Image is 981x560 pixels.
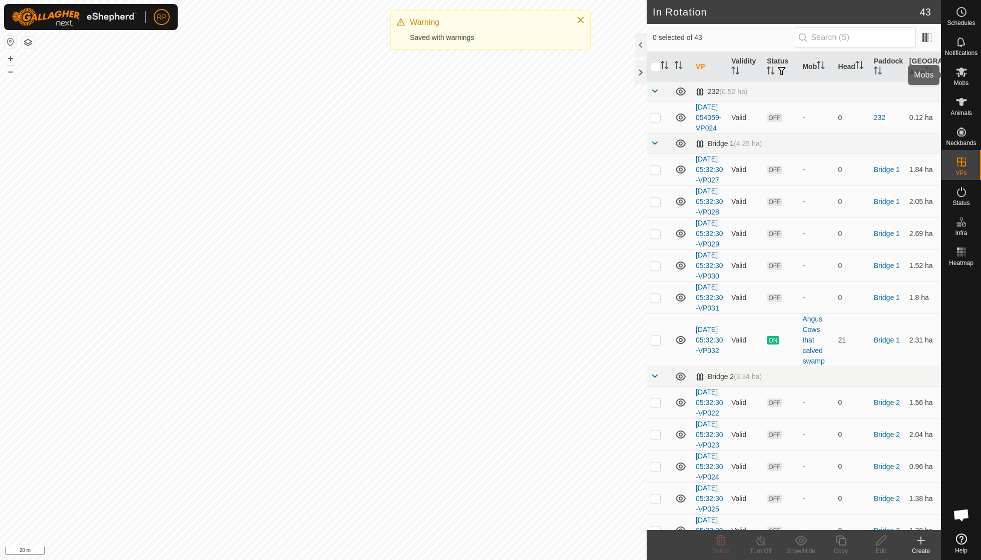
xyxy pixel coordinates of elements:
div: 232 [696,87,747,96]
span: OFF [767,494,782,503]
span: 0 selected of 43 [653,32,795,43]
div: - [802,493,830,504]
h2: In Rotation [653,6,920,18]
th: [GEOGRAPHIC_DATA] Area [905,52,941,82]
input: Search (S) [795,27,916,48]
a: [DATE] 05:32:30-VP031 [696,283,723,312]
td: 0 [834,217,870,249]
div: Copy [821,546,861,555]
a: [DATE] 05:32:30-VP022 [696,388,723,417]
a: Bridge 2 [874,398,900,406]
div: Open chat [946,500,976,530]
p-sorticon: Activate to sort [925,68,933,76]
a: Contact Us [333,547,363,556]
a: [DATE] 054059-VP024 [696,103,721,132]
td: 0 [834,418,870,450]
td: 2.31 ha [905,313,941,366]
td: Valid [727,450,763,482]
button: Map Layers [22,36,34,48]
span: ON [767,336,779,344]
a: Bridge 1 [874,261,900,269]
p-sorticon: Activate to sort [661,62,669,70]
p-sorticon: Activate to sort [731,68,739,76]
td: Valid [727,281,763,313]
div: Edit [861,546,901,555]
td: Valid [727,153,763,185]
td: Valid [727,101,763,133]
a: Bridge 1 [874,336,900,344]
td: 2.69 ha [905,217,941,249]
a: Bridge 1 [874,165,900,173]
td: 21 [834,313,870,366]
a: [DATE] 05:32:30-VP030 [696,251,723,280]
span: (3.34 ha) [734,372,762,380]
p-sorticon: Activate to sort [874,68,882,76]
div: - [802,260,830,271]
a: [DATE] 05:32:30-VP027 [696,155,723,184]
a: Bridge 2 [874,526,900,534]
td: 0 [834,185,870,217]
span: OFF [767,293,782,302]
div: - [802,292,830,303]
button: – [5,65,17,77]
span: OFF [767,261,782,270]
div: Angus Cows that calved swamp [802,314,830,366]
span: VPs [955,170,966,176]
span: RP [157,12,166,22]
span: OFF [767,197,782,206]
td: Valid [727,514,763,546]
span: OFF [767,462,782,471]
div: - [802,164,830,175]
span: OFF [767,113,782,122]
td: 2.04 ha [905,418,941,450]
a: Bridge 2 [874,430,900,438]
span: OFF [767,229,782,238]
div: Create [901,546,941,555]
td: 1.56 ha [905,386,941,418]
div: - [802,228,830,239]
div: - [802,525,830,536]
span: (4.25 ha) [734,139,762,147]
span: Neckbands [946,140,976,146]
div: Warning [410,16,566,28]
div: Turn Off [741,546,781,555]
span: Status [952,200,969,206]
td: 1.38 ha [905,514,941,546]
a: Help [941,529,981,557]
td: 0 [834,514,870,546]
span: OFF [767,165,782,174]
a: [DATE] 05:32:30-VP024 [696,452,723,481]
td: 0 [834,482,870,514]
span: Help [955,547,967,553]
a: Bridge 1 [874,229,900,237]
a: [DATE] 05:32:30-VP029 [696,219,723,248]
td: 0 [834,101,870,133]
p-sorticon: Activate to sort [855,62,863,70]
div: - [802,196,830,207]
a: Bridge 1 [874,293,900,301]
p-sorticon: Activate to sort [817,62,825,70]
td: 1.84 ha [905,153,941,185]
span: Infra [955,230,967,236]
td: Valid [727,418,763,450]
a: [DATE] 05:32:30-VP028 [696,187,723,216]
div: - [802,397,830,408]
td: 1.52 ha [905,249,941,281]
td: 0.96 ha [905,450,941,482]
a: [DATE] 05:32:30-VP032 [696,325,723,354]
div: - [802,461,830,472]
td: 0 [834,249,870,281]
div: Saved with warnings [410,32,566,43]
th: Head [834,52,870,82]
span: OFF [767,526,782,535]
div: - [802,429,830,440]
td: Valid [727,185,763,217]
th: VP [692,52,727,82]
td: 0.12 ha [905,101,941,133]
a: Privacy Policy [284,547,321,556]
span: (0.52 ha) [719,87,747,95]
a: Bridge 2 [874,462,900,470]
span: Heatmap [949,260,973,266]
span: Delete [712,547,730,554]
span: OFF [767,430,782,439]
